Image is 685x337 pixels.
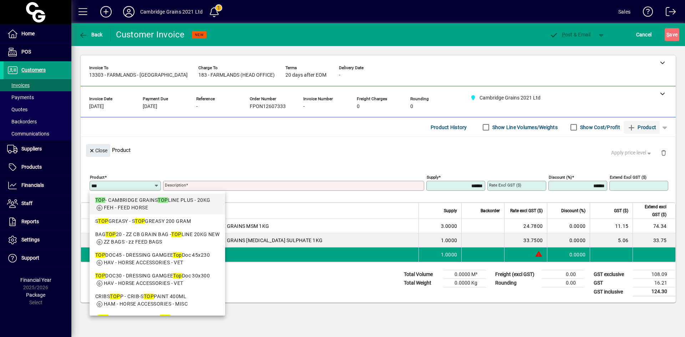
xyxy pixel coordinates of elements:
[4,249,71,267] a: Support
[90,249,225,269] mat-option: TOPDOC45 - DRESSING GAMGEE TopDoc 45x230
[4,158,71,176] a: Products
[357,104,360,109] span: 0
[4,116,71,128] a: Backorders
[71,28,111,41] app-page-header-button: Back
[547,219,590,233] td: 0.0000
[140,6,203,17] div: Cambridge Grains 2021 Ltd
[104,239,162,245] span: ZZ BAGS - zz FEED BAGS
[195,32,204,37] span: NEW
[20,277,51,283] span: Financial Year
[443,270,486,279] td: 0.0000 M³
[4,140,71,158] a: Suppliers
[441,251,457,258] span: 1.0000
[614,207,628,215] span: GST ($)
[173,252,182,258] em: Top
[285,72,326,78] span: 20 days after EOM
[637,203,666,219] span: Extend excl GST ($)
[665,28,679,41] button: Save
[90,214,225,228] mat-option: STOP GREASY - STOP GREASY 200 GRAM
[444,207,457,215] span: Supply
[633,287,676,296] td: 124.30
[608,147,655,159] button: Apply price level
[633,219,675,233] td: 74.34
[21,164,42,170] span: Products
[197,237,323,244] span: CAMBRIDGE GRAINS [MEDICAL_DATA] SULPHATE 1KG
[4,79,71,91] a: Invoices
[95,231,219,238] div: BAG 20 - ZZ CB GRAIN BAG - LINE 20KG NEW
[104,280,183,286] span: HAV - HORSE ACCESSORIES - VET
[636,29,652,40] span: Cancel
[4,43,71,61] a: POS
[441,237,457,244] span: 1.0000
[116,29,185,40] div: Customer Invoice
[546,28,594,41] button: Post & Email
[95,196,219,204] div: - CAMBRIDGE GRAINS LINE PLUS - 20KG
[655,144,672,161] button: Delete
[95,272,219,280] div: DOC30 - DRESSING GAMGEE Doc 30x300
[89,104,104,109] span: [DATE]
[21,31,35,36] span: Home
[618,6,630,17] div: Sales
[666,29,678,40] span: ave
[110,293,120,299] em: TOP
[7,95,34,100] span: Payments
[547,233,590,247] td: 0.0000
[410,104,413,109] span: 0
[104,260,183,265] span: HAV - HORSE ACCESSORIES - VET
[509,237,543,244] div: 33.7500
[21,67,46,73] span: Customers
[79,32,103,37] span: Back
[4,177,71,194] a: Financials
[106,231,116,237] em: TOP
[633,279,676,287] td: 16.21
[95,273,105,279] em: TOP
[26,292,45,298] span: Package
[7,82,30,88] span: Invoices
[95,314,219,321] div: S GREASY 600GRAM - S GREASY 600GRAM
[77,28,105,41] button: Back
[638,1,653,25] a: Knowledge Base
[303,104,305,109] span: -
[509,223,543,230] div: 24.7800
[81,137,676,163] div: Product
[431,122,467,133] span: Product History
[104,205,148,210] span: FEH - FEED HORSE
[196,104,198,109] span: -
[489,183,521,188] mat-label: Rate excl GST ($)
[4,231,71,249] a: Settings
[491,124,558,131] label: Show Line Volumes/Weights
[427,175,438,180] mat-label: Supply
[98,315,108,320] em: TOP
[198,72,275,78] span: 183 - FARMLANDS (HEAD OFFICE)
[542,279,584,287] td: 0.00
[89,72,188,78] span: 13303 - FARMLANDS - [GEOGRAPHIC_DATA]
[21,182,44,188] span: Financials
[144,293,154,299] em: TOP
[90,311,225,324] mat-option: STOP GREASY 600GRAM - STOP GREASY 600GRAM
[21,200,32,206] span: Staff
[4,103,71,116] a: Quotes
[579,124,620,131] label: Show Cost/Profit
[95,5,117,18] button: Add
[250,104,286,109] span: FPON12607333
[165,191,418,198] mat-error: Required
[590,233,633,247] td: 5.06
[655,149,672,156] app-page-header-button: Delete
[542,270,584,279] td: 0.00
[89,145,107,157] span: Close
[7,107,27,112] span: Quotes
[160,315,170,320] em: TOP
[95,251,219,259] div: DOC45 - DRESSING GAMGEE Doc 45x230
[610,175,646,180] mat-label: Extend excl GST ($)
[611,149,653,157] span: Apply price level
[633,233,675,247] td: 33.75
[165,183,186,188] mat-label: Description
[549,32,591,37] span: ost & Email
[561,207,585,215] span: Discount (%)
[21,255,39,261] span: Support
[4,128,71,140] a: Communications
[95,293,219,300] div: CRIBS P - CRIB-S PAINT 400ML
[7,119,37,124] span: Backorders
[590,287,633,296] td: GST inclusive
[339,72,340,78] span: -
